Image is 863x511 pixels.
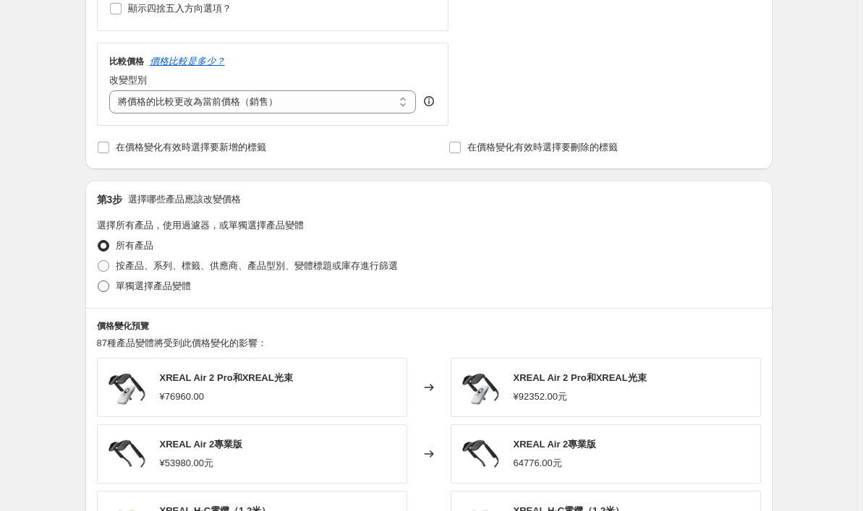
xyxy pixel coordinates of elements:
[467,142,618,153] span: 在價格變化有效時選擇要刪除的標籤
[160,439,243,450] span: XREAL Air 2專業版
[116,142,266,153] span: 在價格變化有效時選擇要新增的標籤
[160,372,293,383] span: XREAL Air 2 Pro和XREAL光束
[105,432,148,476] img: air2pro_80x.jpg
[97,338,267,348] span: 87種產品變體將受到此價格變化的影響：
[109,56,144,67] h3: 比較價格
[97,192,123,207] h2: 第3步
[459,432,502,476] img: air2pro_80x.jpg
[150,56,225,66] i: 價格比較是多少？
[422,94,436,108] div: 幫助
[150,55,225,68] button: 價格比較是多少？
[116,240,153,251] span: 所有產品
[514,372,647,383] span: XREAL Air 2 Pro和XREAL光束
[128,192,241,207] p: 選擇哪些產品應該改變價格
[514,390,567,404] div: ¥92352.00元
[160,390,204,404] div: ¥76960.00
[97,320,761,332] h6: 價格變化預覽
[105,366,148,409] img: air2pro_beam_80x.jpg
[116,260,398,271] span: 按產品、系列、標籤、供應商、產品型別、變體標題或庫存進行篩選
[128,3,231,14] span: 顯示四捨五入方向選項？
[97,220,304,231] span: 選擇所有產品，使用過濾器，或單獨選擇產品變體
[116,280,191,291] span: 單獨選擇產品變體
[459,366,502,409] img: air2pro_beam_80x.jpg
[514,456,562,471] div: 64776.00元
[514,439,597,450] span: XREAL Air 2專業版
[109,74,147,85] span: 改變型別
[160,456,213,471] div: ¥53980.00元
